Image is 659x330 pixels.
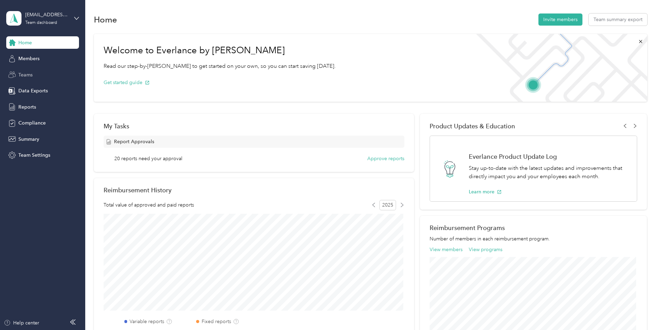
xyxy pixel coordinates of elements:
span: Product Updates & Education [430,122,515,130]
span: Total value of approved and paid reports [104,201,194,209]
h1: Home [94,16,117,23]
span: 20 reports need your approval [114,155,182,162]
label: Fixed reports [202,318,231,325]
p: Stay up-to-date with the latest updates and improvements that directly impact you and your employ... [469,164,630,181]
div: Team dashboard [25,21,57,25]
button: Get started guide [104,79,150,86]
button: Approve reports [367,155,404,162]
span: Compliance [18,119,46,127]
span: Teams [18,71,33,79]
h1: Everlance Product Update Log [469,153,630,160]
span: Team Settings [18,152,50,159]
h2: Reimbursement Programs [430,224,637,231]
span: Report Approvals [114,138,154,145]
span: Home [18,39,32,46]
span: Data Exports [18,87,48,94]
div: My Tasks [104,122,404,130]
p: Number of members in each reimbursement program. [430,235,637,242]
span: Summary [18,136,39,143]
button: Help center [4,319,39,327]
p: Read our step-by-[PERSON_NAME] to get started on your own, so you can start saving [DATE]. [104,62,336,71]
label: Variable reports [130,318,164,325]
img: Welcome to everlance [469,34,647,102]
button: View programs [469,246,502,253]
h1: Welcome to Everlance by [PERSON_NAME] [104,45,336,56]
button: View members [430,246,463,253]
span: Members [18,55,39,62]
button: Team summary export [589,13,647,26]
button: Learn more [469,188,502,195]
h2: Reimbursement History [104,186,172,194]
span: 2025 [379,200,396,210]
span: Reports [18,103,36,111]
button: Invite members [538,13,582,26]
iframe: Everlance-gr Chat Button Frame [620,291,659,330]
div: [EMAIL_ADDRESS][DOMAIN_NAME] [25,11,69,18]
